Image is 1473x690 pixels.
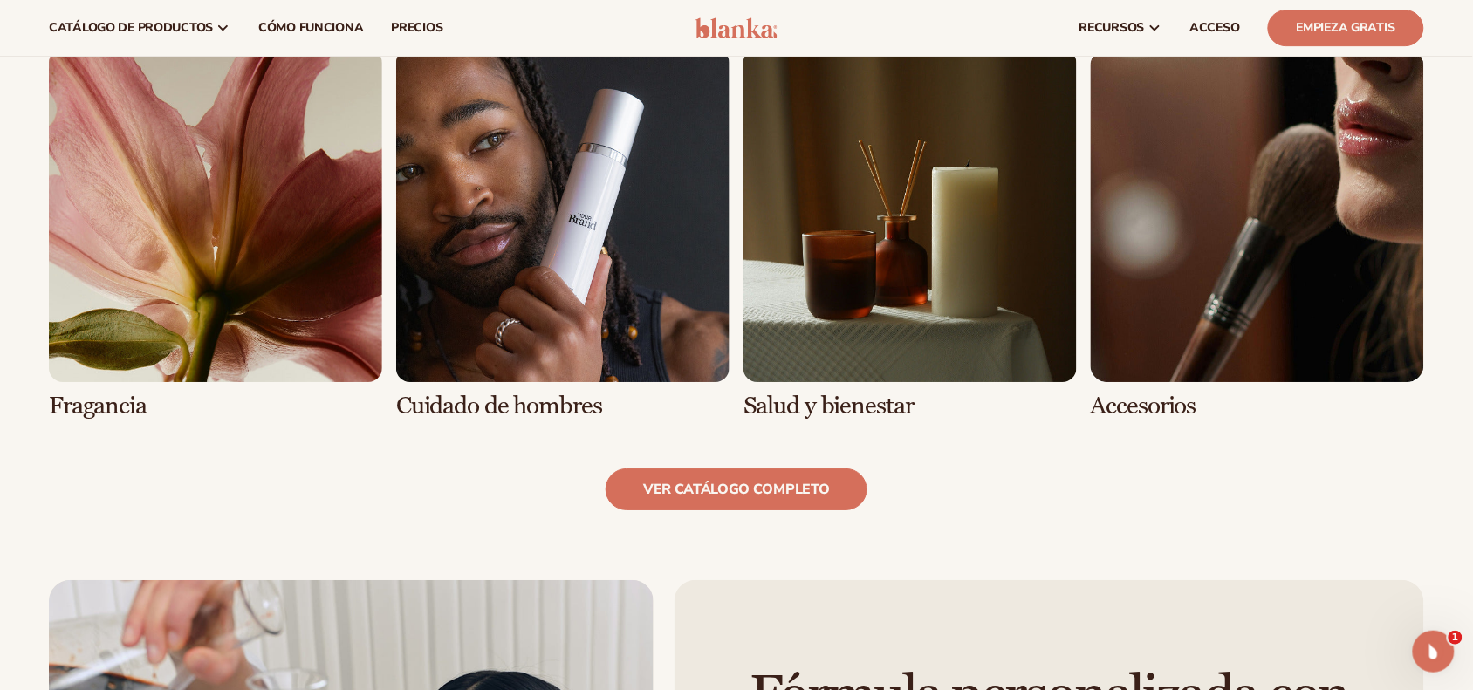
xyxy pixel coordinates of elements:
font: 1 [1452,632,1459,643]
div: 8 / 8 [1091,49,1424,420]
font: catálogo de productos [49,19,213,36]
iframe: Chat en vivo de Intercom [1413,631,1455,673]
div: 6 / 8 [396,49,730,420]
a: Empieza gratis [1268,10,1424,46]
font: ACCESO [1190,19,1240,36]
div: 5 / 8 [49,49,382,420]
font: Cómo funciona [258,19,363,36]
img: logo [695,17,778,38]
font: Empieza gratis [1297,19,1395,36]
font: ver catálogo completo [643,480,829,499]
font: precios [392,19,443,36]
div: 7 / 8 [743,49,1077,420]
font: recursos [1079,19,1145,36]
